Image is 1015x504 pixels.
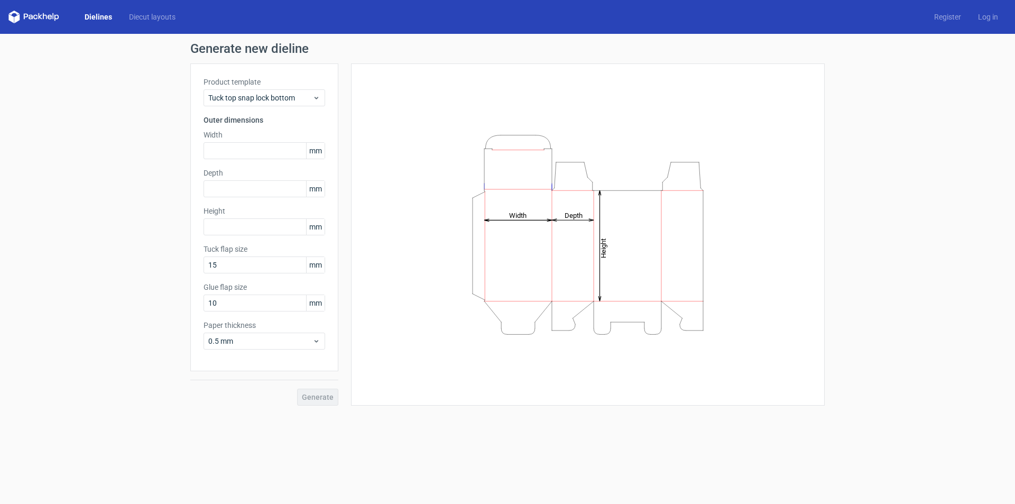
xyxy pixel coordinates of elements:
tspan: Depth [565,211,583,219]
tspan: Height [599,238,607,258]
a: Register [926,12,970,22]
span: mm [306,295,325,311]
span: mm [306,257,325,273]
label: Depth [204,168,325,178]
label: Height [204,206,325,216]
h3: Outer dimensions [204,115,325,125]
h1: Generate new dieline [190,42,825,55]
a: Log in [970,12,1007,22]
span: mm [306,219,325,235]
tspan: Width [509,211,527,219]
span: mm [306,181,325,197]
label: Glue flap size [204,282,325,292]
label: Paper thickness [204,320,325,331]
span: mm [306,143,325,159]
span: 0.5 mm [208,336,312,346]
a: Dielines [76,12,121,22]
label: Product template [204,77,325,87]
label: Width [204,130,325,140]
span: Tuck top snap lock bottom [208,93,312,103]
label: Tuck flap size [204,244,325,254]
a: Diecut layouts [121,12,184,22]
